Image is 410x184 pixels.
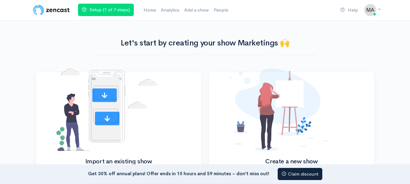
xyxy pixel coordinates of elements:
img: No shows added [229,69,328,151]
h2: Create a new show [229,158,354,165]
img: ZenCast Logo [32,4,71,16]
a: Home [141,4,158,17]
a: People [211,4,231,17]
h2: Import an existing show [56,158,181,165]
strong: Get 30% off annual plans! Offer ends in 10 hours and 59 minutes – don’t miss out! [88,170,269,176]
img: No shows added [56,69,157,151]
a: Analytics [158,4,182,17]
img: ... [364,4,376,16]
a: Add a show [182,4,211,17]
a: Claim discount [278,168,322,180]
a: Help [338,4,361,17]
a: Setup (1 of 7 steps) [78,4,134,16]
h1: Let's start by creating your show Marketings 🙌 [93,39,317,48]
